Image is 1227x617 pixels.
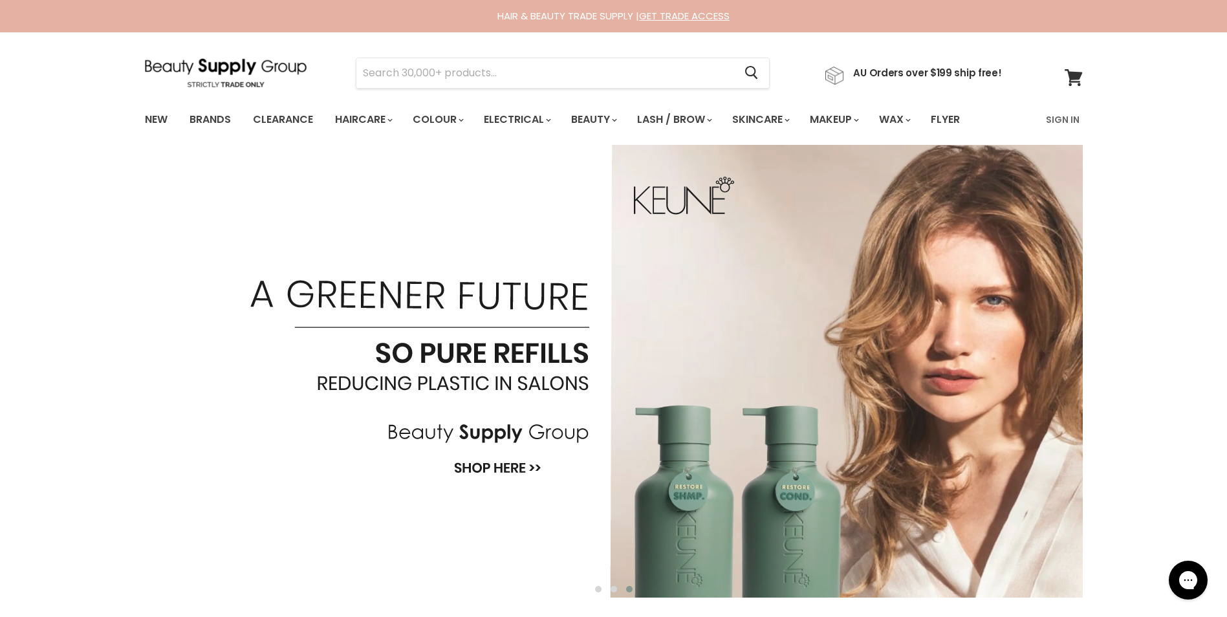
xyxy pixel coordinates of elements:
[561,106,625,133] a: Beauty
[627,106,720,133] a: Lash / Brow
[129,101,1099,138] nav: Main
[735,58,769,88] button: Search
[135,101,1004,138] ul: Main menu
[800,106,867,133] a: Makeup
[243,106,323,133] a: Clearance
[403,106,472,133] a: Colour
[1038,106,1087,133] a: Sign In
[180,106,241,133] a: Brands
[325,106,400,133] a: Haircare
[722,106,798,133] a: Skincare
[921,106,970,133] a: Flyer
[869,106,918,133] a: Wax
[356,58,770,89] form: Product
[356,58,735,88] input: Search
[474,106,559,133] a: Electrical
[135,106,177,133] a: New
[639,9,730,23] a: GET TRADE ACCESS
[129,10,1099,23] div: HAIR & BEAUTY TRADE SUPPLY |
[1162,556,1214,604] iframe: Gorgias live chat messenger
